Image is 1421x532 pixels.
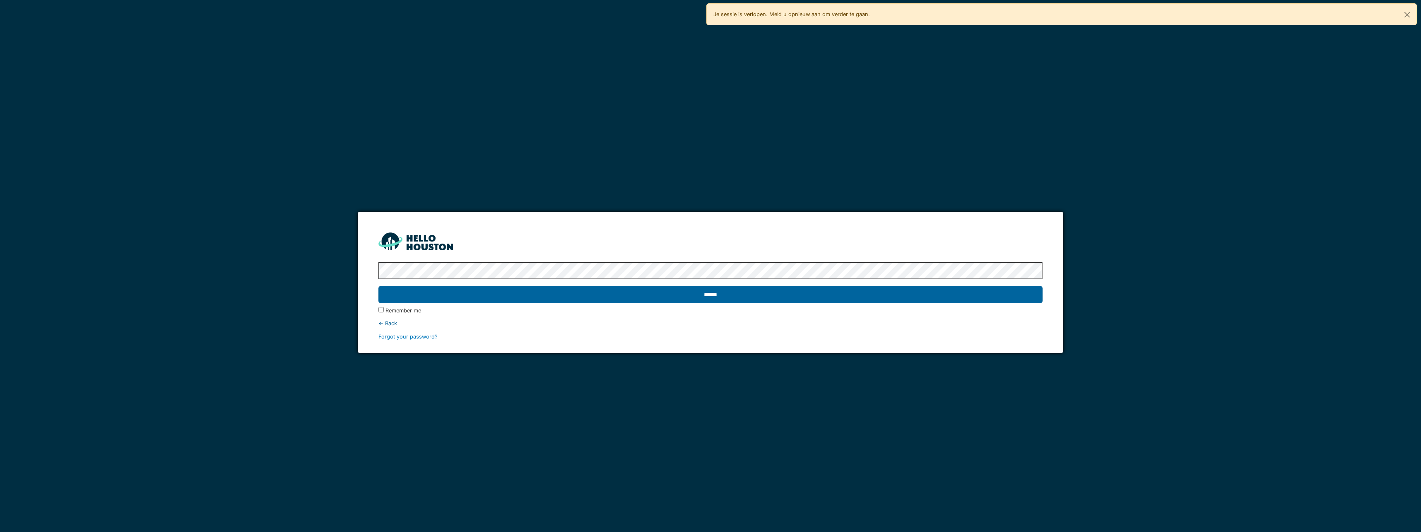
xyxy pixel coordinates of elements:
img: HH_line-BYnF2_Hg.png [378,232,453,250]
a: Forgot your password? [378,334,438,340]
div: ← Back [378,319,1042,327]
button: Sluiten [1398,4,1416,26]
font: Je sessie is verlopen. Meld u opnieuw aan om verder te gaan. [713,11,870,17]
label: Remember me [385,307,421,314]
